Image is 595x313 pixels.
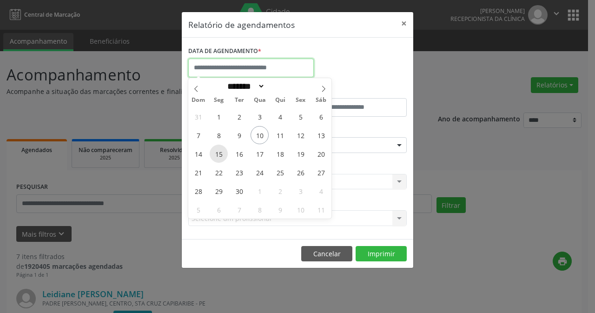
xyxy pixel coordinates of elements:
span: Setembro 18, 2025 [271,145,289,163]
span: Sex [291,97,311,103]
label: ATÉ [300,84,407,98]
span: Outubro 7, 2025 [230,200,248,219]
span: Setembro 27, 2025 [312,163,330,181]
span: Setembro 26, 2025 [291,163,310,181]
span: Setembro 29, 2025 [210,182,228,200]
span: Setembro 1, 2025 [210,107,228,126]
span: Seg [209,97,229,103]
span: Outubro 3, 2025 [291,182,310,200]
span: Setembro 16, 2025 [230,145,248,163]
span: Setembro 13, 2025 [312,126,330,144]
span: Setembro 4, 2025 [271,107,289,126]
span: Outubro 6, 2025 [210,200,228,219]
span: Qua [250,97,270,103]
span: Setembro 10, 2025 [251,126,269,144]
span: Setembro 5, 2025 [291,107,310,126]
span: Dom [188,97,209,103]
button: Imprimir [356,246,407,262]
span: Outubro 1, 2025 [251,182,269,200]
span: Setembro 19, 2025 [291,145,310,163]
span: Outubro 8, 2025 [251,200,269,219]
span: Setembro 20, 2025 [312,145,330,163]
span: Qui [270,97,291,103]
span: Setembro 24, 2025 [251,163,269,181]
span: Ter [229,97,250,103]
span: Setembro 6, 2025 [312,107,330,126]
button: Close [395,12,413,35]
select: Month [224,81,265,91]
span: Agosto 31, 2025 [189,107,207,126]
span: Setembro 12, 2025 [291,126,310,144]
span: Setembro 25, 2025 [271,163,289,181]
span: Setembro 7, 2025 [189,126,207,144]
span: Setembro 21, 2025 [189,163,207,181]
span: Outubro 9, 2025 [271,200,289,219]
span: Setembro 22, 2025 [210,163,228,181]
label: DATA DE AGENDAMENTO [188,44,261,59]
span: Setembro 9, 2025 [230,126,248,144]
span: Setembro 17, 2025 [251,145,269,163]
button: Cancelar [301,246,352,262]
span: Setembro 23, 2025 [230,163,248,181]
span: Setembro 28, 2025 [189,182,207,200]
span: Setembro 3, 2025 [251,107,269,126]
span: Setembro 30, 2025 [230,182,248,200]
span: Setembro 15, 2025 [210,145,228,163]
span: Setembro 14, 2025 [189,145,207,163]
span: Outubro 5, 2025 [189,200,207,219]
span: Setembro 2, 2025 [230,107,248,126]
span: Sáb [311,97,331,103]
span: Outubro 10, 2025 [291,200,310,219]
span: Setembro 11, 2025 [271,126,289,144]
span: Outubro 4, 2025 [312,182,330,200]
span: Outubro 2, 2025 [271,182,289,200]
h5: Relatório de agendamentos [188,19,295,31]
input: Year [265,81,296,91]
span: Outubro 11, 2025 [312,200,330,219]
span: Setembro 8, 2025 [210,126,228,144]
